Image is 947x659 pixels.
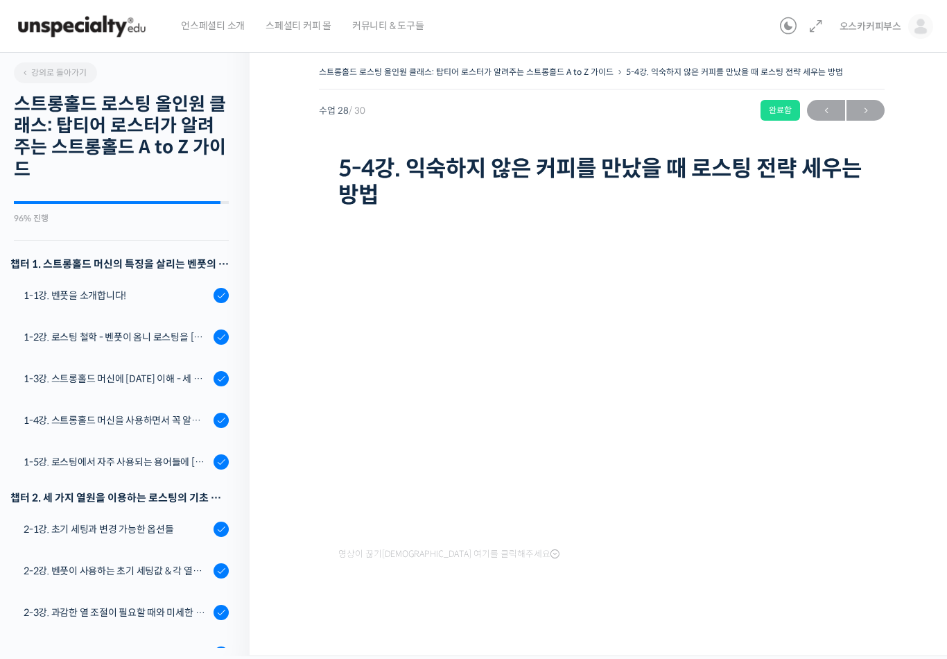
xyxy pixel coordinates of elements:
[24,329,209,345] div: 1-2강. 로스팅 철학 - 벤풋이 옴니 로스팅을 [DATE] 않는 이유
[761,100,800,121] div: 완료함
[10,255,229,273] h3: 챕터 1. 스트롱홀드 머신의 특징을 살리는 벤풋의 로스팅 방식
[24,605,209,620] div: 2-3강. 과감한 열 조절이 필요할 때와 미세한 열 조절이 필요할 때
[14,62,97,83] a: 강의로 돌아가기
[846,101,885,120] span: →
[319,106,365,115] span: 수업 28
[807,101,845,120] span: ←
[24,522,209,537] div: 2-1강. 초기 세팅과 변경 가능한 옵션들
[21,67,87,78] span: 강의로 돌아가기
[338,155,865,209] h1: 5-4강. 익숙하지 않은 커피를 만났을 때 로스팅 전략 세우는 방법
[807,100,845,121] a: ←이전
[10,488,229,507] div: 챕터 2. 세 가지 열원을 이용하는 로스팅의 기초 설계
[349,105,365,117] span: / 30
[338,549,559,560] span: 영상이 끊기[DEMOGRAPHIC_DATA] 여기를 클릭해주세요
[319,67,614,77] a: 스트롱홀드 로스팅 올인원 클래스: 탑티어 로스터가 알려주는 스트롱홀드 A to Z 가이드
[24,454,209,470] div: 1-5강. 로스팅에서 자주 사용되는 용어들에 [DATE] 이해
[24,288,209,303] div: 1-1강. 벤풋을 소개합니다!
[846,100,885,121] a: 다음→
[840,20,901,33] span: 오스카커피부스
[24,563,209,579] div: 2-2강. 벤풋이 사용하는 초기 세팅값 & 각 열원이 하는 역할
[24,413,209,428] div: 1-4강. 스트롱홀드 머신을 사용하면서 꼭 알고 있어야 할 유의사항
[626,67,843,77] a: 5-4강. 익숙하지 않은 커피를 만났을 때 로스팅 전략 세우는 방법
[14,94,229,180] h2: 스트롱홀드 로스팅 올인원 클래스: 탑티어 로스터가 알려주는 스트롱홀드 A to Z 가이드
[14,214,229,223] div: 96% 진행
[24,371,209,386] div: 1-3강. 스트롱홀드 머신에 [DATE] 이해 - 세 가지 열원이 만들어내는 변화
